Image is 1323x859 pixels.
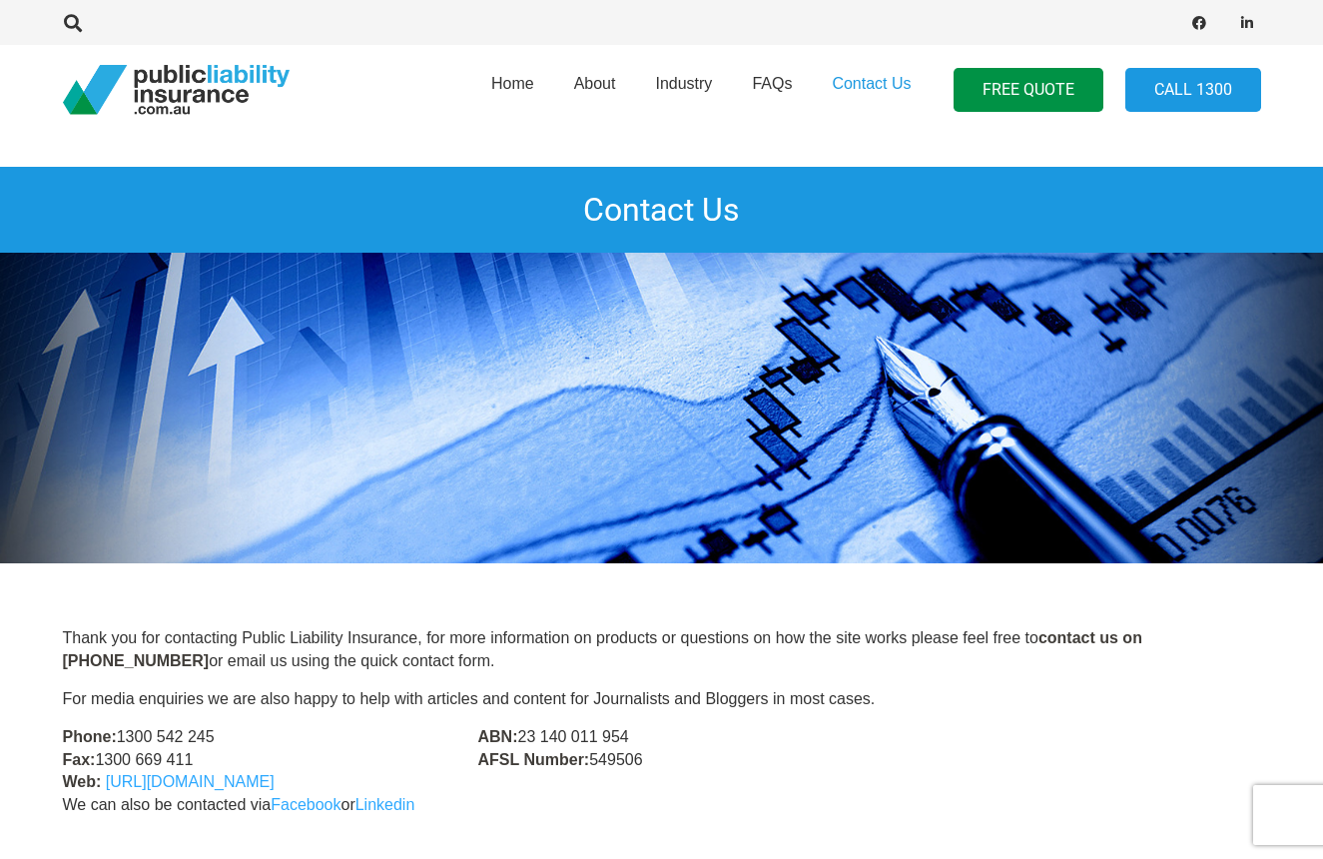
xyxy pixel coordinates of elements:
[477,728,517,745] strong: ABN:
[471,39,554,141] a: Home
[574,75,616,92] span: About
[355,796,415,813] a: Linkedin
[63,688,1261,710] p: For media enquiries we are also happy to help with articles and content for Journalists and Blogg...
[63,751,96,768] strong: Fax:
[54,14,94,32] a: Search
[63,773,102,790] strong: Web:
[1233,9,1261,37] a: LinkedIn
[491,75,534,92] span: Home
[954,68,1103,113] a: FREE QUOTE
[271,796,340,813] a: Facebook
[477,726,845,771] p: 23 140 011 954 549506
[635,39,732,141] a: Industry
[1185,9,1213,37] a: Facebook
[1125,68,1261,113] a: Call 1300
[477,751,589,768] strong: AFSL Number:
[732,39,812,141] a: FAQs
[106,773,275,790] a: [URL][DOMAIN_NAME]
[63,627,1261,672] p: Thank you for contacting Public Liability Insurance, for more information on products or question...
[554,39,636,141] a: About
[63,726,430,793] p: 1300 542 245 1300 669 411
[655,75,712,92] span: Industry
[752,75,792,92] span: FAQs
[63,65,290,115] a: pli_logotransparent
[812,39,931,141] a: Contact Us
[832,75,911,92] span: Contact Us
[63,794,1261,816] p: We can also be contacted via or
[63,728,117,745] strong: Phone:
[63,629,1142,668] strong: contact us on [PHONE_NUMBER]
